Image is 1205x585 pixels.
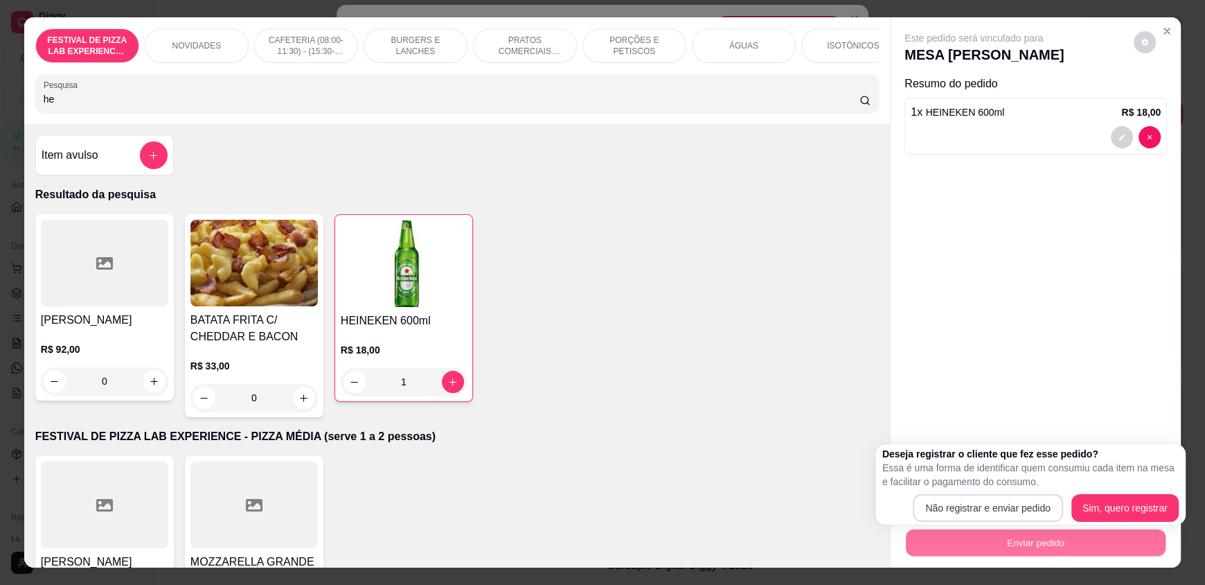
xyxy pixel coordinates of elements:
p: Resumo do pedido [904,76,1167,92]
button: add-separate-item [140,141,168,169]
p: R$ 18,00 [1121,105,1161,119]
button: increase-product-quantity [143,370,166,392]
img: product-image [190,220,318,306]
h4: BATATA FRITA C/ CHEDDAR E BACON [190,312,318,345]
h4: Item avulso [42,147,98,164]
button: Enviar pedido [906,529,1166,556]
p: Resultado da pesquisa [35,186,879,203]
span: HEINEKEN 600ml [926,107,1005,118]
button: Close [1156,20,1178,42]
button: increase-product-quantity [442,371,464,393]
button: decrease-product-quantity [1139,126,1161,148]
button: decrease-product-quantity [1134,31,1156,53]
p: ISOTÔNICOS [827,40,879,51]
label: Pesquisa [44,79,82,91]
p: ÁGUAS [729,40,758,51]
p: FESTIVAL DE PIZZA LAB EXPERIENCE - PIZZA MÉDIA (serve 1 a 2 pessoas) [35,428,879,445]
p: R$ 92,00 [41,342,168,356]
h4: [PERSON_NAME] [41,312,168,329]
button: decrease-product-quantity [1111,126,1133,148]
p: NOVIDADES [172,40,221,51]
button: decrease-product-quantity [44,370,66,392]
button: increase-product-quantity [293,387,315,409]
p: FESTIVAL DE PIZZA LAB EXPERIENCE - PIZZA MÉDIA (serve 1 a 2 pessoas) [47,35,127,57]
p: PRATOS COMERCIAIS (11:30-15:30) [485,35,565,57]
p: MESA [PERSON_NAME] [904,45,1064,64]
p: CAFETERIA (08:00-11:30) - (15:30-18:00) [266,35,346,57]
img: product-image [341,220,467,307]
button: Sim, quero registrar [1071,494,1179,522]
button: decrease-product-quantity [343,371,366,393]
p: R$ 33,00 [190,359,318,373]
button: Não registrar e enviar pedido [913,494,1063,522]
h4: MOZZARELLA GRANDE [190,554,318,570]
button: decrease-product-quantity [193,387,215,409]
h4: HEINEKEN 600ml [341,313,467,329]
h4: [PERSON_NAME] [41,554,168,570]
p: BURGERS E LANCHES [375,35,456,57]
p: Essa é uma forma de identificar quem consumiu cada item na mesa e facilitar o pagamento do consumo. [882,461,1179,489]
h2: Deseja registrar o cliente que fez esse pedido? [882,447,1179,461]
p: Este pedido será vinculado para [904,31,1064,45]
p: R$ 18,00 [341,343,467,357]
input: Pesquisa [44,92,860,106]
p: 1 x [911,104,1004,121]
p: PORÇÕES E PETISCOS [594,35,675,57]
